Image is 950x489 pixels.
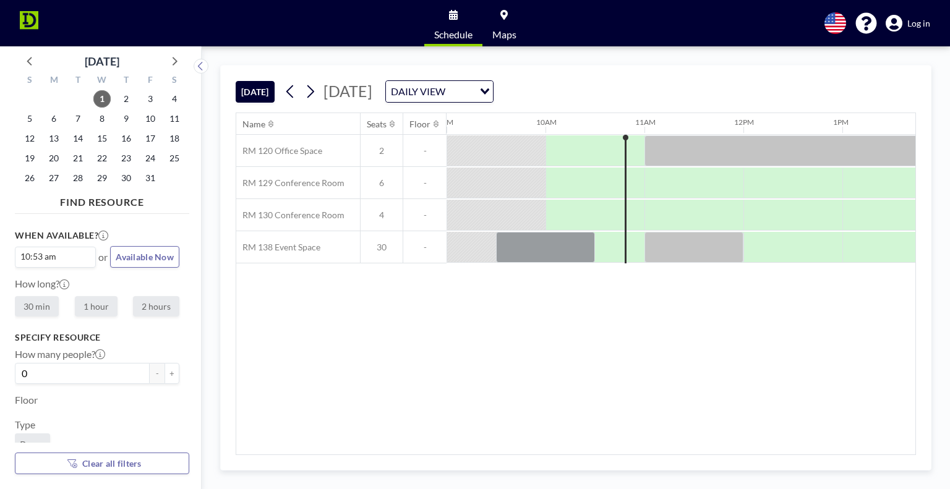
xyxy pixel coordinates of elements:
[236,242,320,253] span: RM 138 Event Space
[118,150,135,167] span: Thursday, October 23, 2025
[20,11,38,36] img: organization-logo
[90,73,114,89] div: W
[162,73,186,89] div: S
[93,150,111,167] span: Wednesday, October 22, 2025
[142,169,159,187] span: Friday, October 31, 2025
[734,117,754,127] div: 12PM
[142,150,159,167] span: Friday, October 24, 2025
[833,117,849,127] div: 1PM
[386,81,493,102] div: Search for option
[45,150,62,167] span: Monday, October 20, 2025
[165,363,179,384] button: +
[907,18,930,29] span: Log in
[21,110,38,127] span: Sunday, October 5, 2025
[166,90,183,108] span: Saturday, October 4, 2025
[85,53,119,70] div: [DATE]
[361,210,403,221] span: 4
[15,296,59,317] label: 30 min
[118,130,135,147] span: Thursday, October 16, 2025
[93,90,111,108] span: Wednesday, October 1, 2025
[361,145,403,156] span: 2
[236,145,322,156] span: RM 120 Office Space
[536,117,557,127] div: 10AM
[42,73,66,89] div: M
[93,110,111,127] span: Wednesday, October 8, 2025
[409,119,430,130] div: Floor
[142,130,159,147] span: Friday, October 17, 2025
[21,169,38,187] span: Sunday, October 26, 2025
[21,150,38,167] span: Sunday, October 19, 2025
[388,83,448,100] span: DAILY VIEW
[403,177,447,189] span: -
[114,73,138,89] div: T
[138,73,162,89] div: F
[69,150,87,167] span: Tuesday, October 21, 2025
[403,210,447,221] span: -
[166,130,183,147] span: Saturday, October 18, 2025
[403,242,447,253] span: -
[15,247,95,266] div: Search for option
[118,90,135,108] span: Thursday, October 2, 2025
[133,296,179,317] label: 2 hours
[142,110,159,127] span: Friday, October 10, 2025
[93,169,111,187] span: Wednesday, October 29, 2025
[434,30,473,40] span: Schedule
[69,169,87,187] span: Tuesday, October 28, 2025
[142,90,159,108] span: Friday, October 3, 2025
[98,251,108,263] span: or
[403,145,447,156] span: -
[82,458,142,469] span: Clear all filters
[449,83,473,100] input: Search for option
[20,438,45,450] span: Room
[66,73,90,89] div: T
[492,30,516,40] span: Maps
[635,117,656,127] div: 11AM
[93,130,111,147] span: Wednesday, October 15, 2025
[118,169,135,187] span: Thursday, October 30, 2025
[21,130,38,147] span: Sunday, October 12, 2025
[75,296,118,317] label: 1 hour
[15,348,105,360] label: How many people?
[886,15,930,32] a: Log in
[15,278,69,289] label: How long?
[45,169,62,187] span: Monday, October 27, 2025
[18,73,42,89] div: S
[361,242,403,253] span: 30
[110,246,179,268] button: Available Now
[59,250,88,263] input: Search for option
[15,394,38,406] label: Floor
[118,110,135,127] span: Thursday, October 9, 2025
[236,210,344,221] span: RM 130 Conference Room
[15,332,179,343] h3: Specify resource
[45,130,62,147] span: Monday, October 13, 2025
[367,119,387,130] div: Seats
[116,252,174,262] span: Available Now
[18,250,58,263] span: 10:53 am
[166,110,183,127] span: Saturday, October 11, 2025
[15,419,35,431] label: Type
[236,177,344,189] span: RM 129 Conference Room
[15,191,189,208] h4: FIND RESOURCE
[323,82,372,100] span: [DATE]
[69,130,87,147] span: Tuesday, October 14, 2025
[15,453,189,474] button: Clear all filters
[242,119,265,130] div: Name
[45,110,62,127] span: Monday, October 6, 2025
[69,110,87,127] span: Tuesday, October 7, 2025
[236,81,275,103] button: [DATE]
[150,363,165,384] button: -
[166,150,183,167] span: Saturday, October 25, 2025
[361,177,403,189] span: 6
